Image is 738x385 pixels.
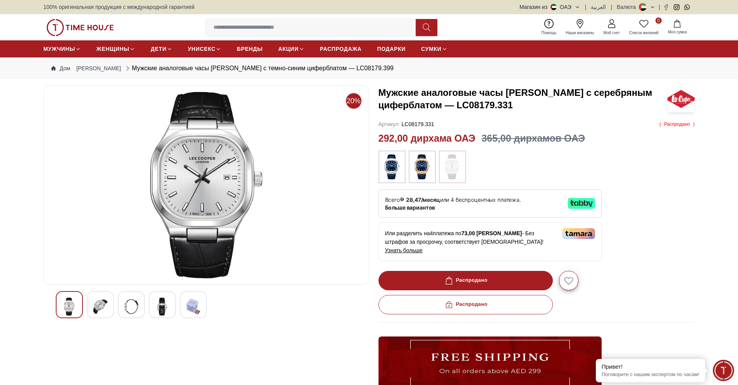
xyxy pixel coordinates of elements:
a: АКЦИИ [278,42,304,56]
font: 73,00 [PERSON_NAME] [461,230,522,236]
font: ПОДАРКИ [377,46,406,52]
font: ) [693,121,695,127]
font: РАСПРОДАЖА [320,46,362,52]
font: Артикул [378,121,399,127]
img: Тамара [562,228,595,239]
a: ПОДАРКИ [377,42,406,56]
font: платежа по [433,230,461,236]
font: Поговорите с нашим экспертом по часам! [602,371,699,377]
font: Список желаний [629,31,659,35]
font: العربية [591,4,606,10]
button: Моя сумка [663,18,692,36]
img: ... [413,154,432,179]
font: ( [659,121,661,127]
a: Инстаграм [674,4,680,10]
a: БРЕНДЫ [237,42,263,56]
a: ДЕТИ [151,42,172,56]
a: Помощь [537,17,561,37]
font: Узнать больше [385,247,423,253]
img: Мужские аналоговые часы Lee Cooper с темно-синим циферблатом — LC08179.399 [50,92,363,278]
font: 4 [430,230,433,236]
a: Дом [51,64,70,72]
div: Виджет чата [713,360,734,381]
font: [PERSON_NAME] [76,65,121,71]
img: ... [382,154,402,179]
nav: Хлебные крошки [43,57,695,79]
img: ... [46,19,114,36]
img: ... [443,154,462,179]
img: Мужские аналоговые часы Lee Cooper с темно-синим циферблатом — LC08179.399 [62,298,76,316]
img: Объединенные Арабские Эмираты [550,4,557,10]
font: 0 [657,18,660,23]
img: Мужские аналоговые часы Lee Cooper с темно-синим циферблатом — LC08179.399 [93,298,107,316]
font: | [659,4,660,10]
font: 292,00 дирхама ОАЭ [378,133,475,144]
font: Или разделить на [385,230,430,236]
font: Наши магазины [566,31,594,35]
img: Мужские аналоговые часы Lee Cooper с темно-синим циферблатом — LC08179.399 [155,298,169,316]
font: - Без штрафов за просрочку, соответствует [DEMOGRAPHIC_DATA]! [385,230,544,245]
font: 365,00 дирхамов ОАЭ [482,133,585,144]
a: Ватсап [684,4,690,10]
font: 100% оригинальная продукция с международной гарантией [43,4,194,10]
font: Мой счет [604,31,620,35]
font: УНИСЕКС [188,46,216,52]
a: Наши магазины [561,17,599,37]
font: Распродано [664,121,690,127]
a: [PERSON_NAME] [76,64,121,72]
font: ЖЕНЩИНЫ [96,46,129,52]
img: Мужские аналоговые часы Lee Cooper с серебряным циферблатом — LC08179.331 [667,85,695,113]
a: УНИСЕКС [188,42,222,56]
img: Мужские аналоговые часы Lee Cooper с темно-синим циферблатом — LC08179.399 [186,298,200,316]
font: ОАЭ [560,4,571,10]
font: Привет! [602,363,623,370]
font: : [399,121,400,127]
font: Моя сумка [668,30,687,34]
font: Мужские аналоговые часы [PERSON_NAME] с темно-синим циферблатом — LC08179.399 [132,65,394,71]
font: Дом [60,65,70,71]
a: ЖЕНЩИНЫ [96,42,135,56]
font: LC08179.331 [401,121,434,127]
button: Магазин изОАЭ [520,3,580,11]
a: Фейсбук [663,4,669,10]
font: | [611,4,612,10]
font: АКЦИИ [278,46,299,52]
button: العربية [591,3,606,11]
a: МУЖЧИНЫ [43,42,81,56]
a: СУМКИ [421,42,447,56]
font: | [585,4,587,10]
a: 0Список желаний [624,17,663,37]
font: 20% [346,97,360,105]
img: Мужские аналоговые часы Lee Cooper с темно-синим циферблатом — LC08179.399 [124,298,138,316]
font: Валюта [617,4,636,10]
font: БРЕНДЫ [237,46,263,52]
font: СУМКИ [421,46,441,52]
a: РАСПРОДАЖА [320,42,362,56]
font: Помощь [542,31,557,35]
font: МУЖЧИНЫ [43,46,75,52]
font: Мужские аналоговые часы [PERSON_NAME] с серебряным циферблатом — LC08179.331 [378,87,652,110]
font: Магазин из [520,4,547,10]
font: ДЕТИ [151,46,167,52]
